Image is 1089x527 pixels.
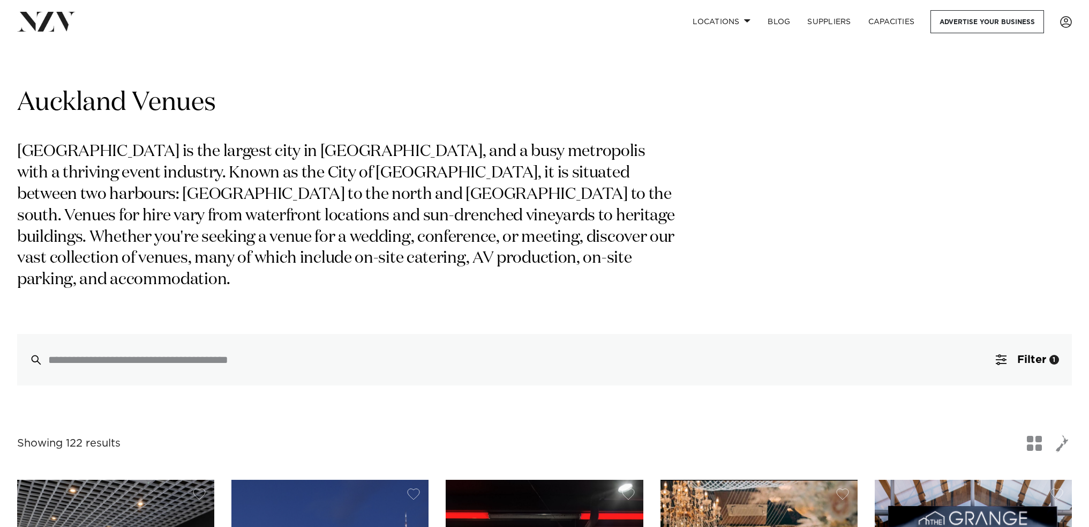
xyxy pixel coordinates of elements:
[17,12,76,31] img: nzv-logo.png
[684,10,759,33] a: Locations
[759,10,799,33] a: BLOG
[860,10,923,33] a: Capacities
[17,142,679,291] p: [GEOGRAPHIC_DATA] is the largest city in [GEOGRAPHIC_DATA], and a busy metropolis with a thriving...
[930,10,1044,33] a: Advertise your business
[799,10,859,33] a: SUPPLIERS
[1049,355,1059,365] div: 1
[17,435,121,452] div: Showing 122 results
[983,334,1072,385] button: Filter1
[17,86,1072,120] h1: Auckland Venues
[1017,354,1046,365] span: Filter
